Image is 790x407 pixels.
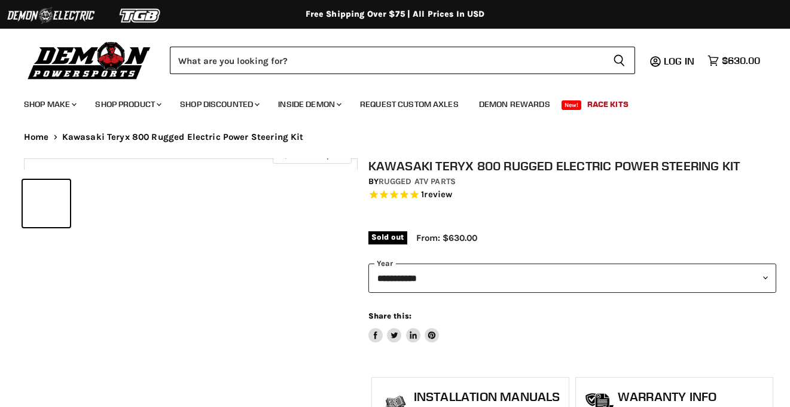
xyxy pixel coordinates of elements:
[658,56,701,66] a: Log in
[24,132,49,142] a: Home
[416,232,477,243] span: From: $630.00
[701,52,766,69] a: $630.00
[368,311,440,342] aside: Share this:
[269,92,349,117] a: Inside Demon
[368,231,407,244] span: Sold out
[379,176,456,186] a: Rugged ATV Parts
[15,87,757,117] ul: Main menu
[96,4,185,27] img: TGB Logo 2
[351,92,468,117] a: Request Custom Axles
[424,189,452,200] span: review
[368,189,777,201] span: Rated 5.0 out of 5 stars 1 reviews
[421,189,452,200] span: 1 reviews
[603,47,635,74] button: Search
[618,390,767,404] h1: Warranty Info
[23,180,70,227] button: IMAGE thumbnail
[6,4,96,27] img: Demon Electric Logo 2
[368,264,777,293] select: year
[368,175,777,188] div: by
[368,158,777,173] h1: Kawasaki Teryx 800 Rugged Electric Power Steering Kit
[578,92,638,117] a: Race Kits
[722,55,760,66] span: $630.00
[86,92,169,117] a: Shop Product
[170,47,603,74] input: Search
[414,390,563,404] h1: Installation Manuals
[170,47,635,74] form: Product
[62,132,304,142] span: Kawasaki Teryx 800 Rugged Electric Power Steering Kit
[470,92,559,117] a: Demon Rewards
[171,92,267,117] a: Shop Discounted
[562,100,582,110] span: New!
[15,92,84,117] a: Shop Make
[24,39,155,81] img: Demon Powersports
[368,311,411,320] span: Share this:
[279,151,345,160] span: Click to expand
[664,55,694,67] span: Log in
